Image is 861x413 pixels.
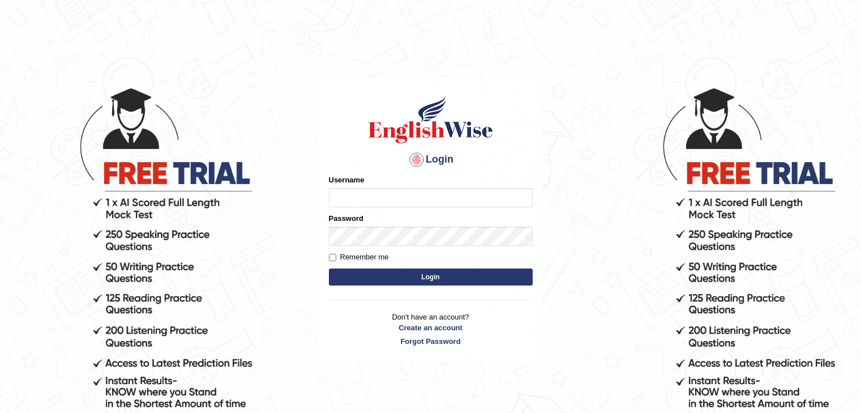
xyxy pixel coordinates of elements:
h4: Login [329,151,533,169]
label: Username [329,174,365,185]
a: Forgot Password [329,336,533,347]
label: Password [329,213,363,224]
a: Create an account [329,322,533,333]
img: Logo of English Wise sign in for intelligent practice with AI [366,94,495,145]
p: Don't have an account? [329,312,533,347]
button: Login [329,269,533,286]
label: Remember me [329,252,389,263]
input: Remember me [329,254,336,261]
